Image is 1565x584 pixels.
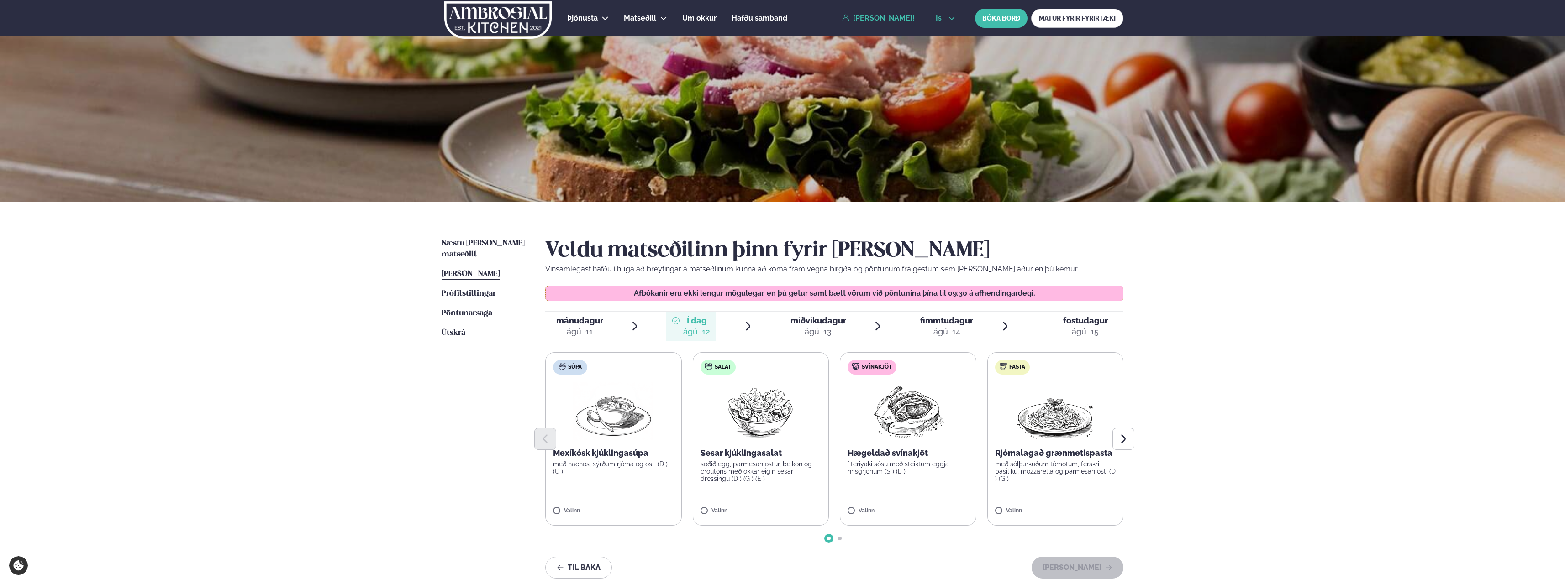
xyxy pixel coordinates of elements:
[790,326,846,337] div: ágú. 13
[1032,557,1123,579] button: [PERSON_NAME]
[556,326,603,337] div: ágú. 11
[442,240,525,258] span: Næstu [PERSON_NAME] matseðill
[683,315,710,326] span: Í dag
[682,14,717,22] span: Um okkur
[545,238,1123,264] h2: Veldu matseðilinn þinn fyrir [PERSON_NAME]
[559,363,566,370] img: soup.svg
[553,448,674,459] p: Mexíkósk kjúklingasúpa
[732,13,787,24] a: Hafðu samband
[848,448,969,459] p: Hægeldað svínakjöt
[705,363,712,370] img: salad.svg
[556,316,603,325] span: mánudagur
[790,316,846,325] span: miðvikudagur
[701,460,822,482] p: soðið egg, parmesan ostur, beikon og croutons með okkar eigin sesar dressingu (D ) (G ) (E )
[701,448,822,459] p: Sesar kjúklingasalat
[442,308,492,319] a: Pöntunarsaga
[9,556,28,575] a: Cookie settings
[928,15,963,22] button: is
[868,382,948,440] img: Pork-Meat.png
[442,269,500,280] a: [PERSON_NAME]
[975,9,1028,28] button: BÓKA BORÐ
[443,1,553,39] img: logo
[936,15,944,22] span: is
[555,290,1114,297] p: Afbókanir eru ekki lengur mögulegar, en þú getur samt bætt vörum við pöntunina þína til 09:30 á a...
[567,14,598,22] span: Þjónusta
[553,460,674,475] p: með nachos, sýrðum rjóma og osti (D ) (G )
[1009,364,1025,371] span: Pasta
[1031,9,1123,28] a: MATUR FYRIR FYRIRTÆKI
[442,328,465,339] a: Útskrá
[442,309,492,317] span: Pöntunarsaga
[920,326,973,337] div: ágú. 14
[842,14,915,22] a: [PERSON_NAME]!
[995,460,1116,482] p: með sólþurkuðum tómötum, ferskri basilíku, mozzarella og parmesan osti (D ) (G )
[1063,316,1108,325] span: föstudagur
[442,270,500,278] span: [PERSON_NAME]
[827,537,831,540] span: Go to slide 1
[720,382,801,440] img: Salad.png
[624,13,656,24] a: Matseðill
[442,288,496,299] a: Prófílstillingar
[568,364,582,371] span: Súpa
[1000,363,1007,370] img: pasta.svg
[534,428,556,450] button: Previous slide
[920,316,973,325] span: fimmtudagur
[624,14,656,22] span: Matseðill
[995,448,1116,459] p: Rjómalagað grænmetispasta
[1063,326,1108,337] div: ágú. 15
[1112,428,1134,450] button: Next slide
[442,238,527,260] a: Næstu [PERSON_NAME] matseðill
[838,537,842,540] span: Go to slide 2
[732,14,787,22] span: Hafðu samband
[862,364,892,371] span: Svínakjöt
[848,460,969,475] p: í teriyaki sósu með steiktum eggja hrísgrjónum (S ) (E )
[683,326,710,337] div: ágú. 12
[682,13,717,24] a: Um okkur
[567,13,598,24] a: Þjónusta
[1015,382,1096,440] img: Spagetti.png
[545,557,612,579] button: Til baka
[545,264,1123,275] p: Vinsamlegast hafðu í huga að breytingar á matseðlinum kunna að koma fram vegna birgða og pöntunum...
[442,329,465,337] span: Útskrá
[715,364,731,371] span: Salat
[573,382,653,440] img: Soup.png
[442,290,496,297] span: Prófílstillingar
[852,363,859,370] img: pork.svg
